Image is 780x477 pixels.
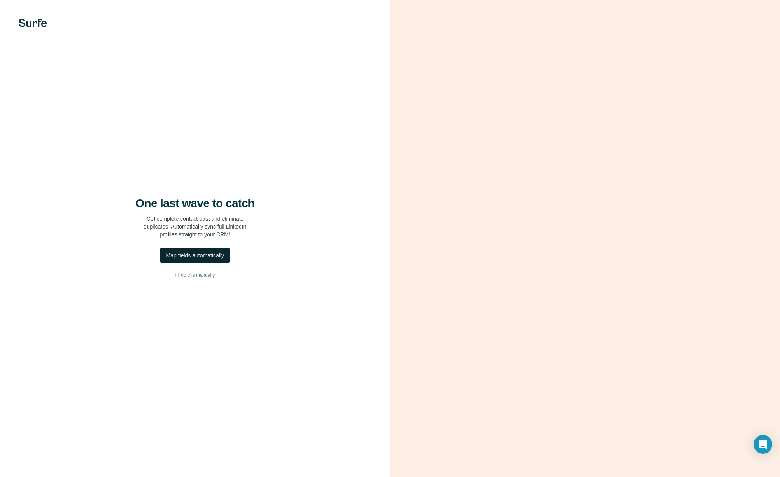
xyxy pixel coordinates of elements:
[160,248,230,263] button: Map fields automatically
[136,196,255,210] h4: One last wave to catch
[175,272,215,279] span: I’ll do this manually
[16,269,375,281] button: I’ll do this manually
[754,435,772,454] div: Open Intercom Messenger
[19,19,47,27] img: Surfe's logo
[144,215,247,238] p: Get complete contact data and eliminate duplicates. Automatically sync full LinkedIn profiles str...
[166,252,224,259] div: Map fields automatically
